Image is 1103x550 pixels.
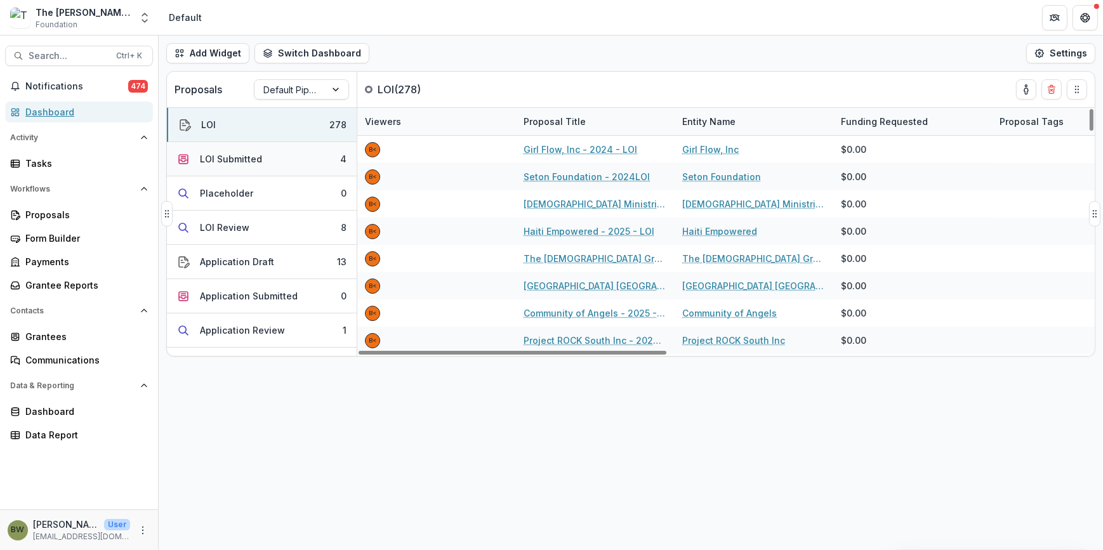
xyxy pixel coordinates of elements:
[841,143,866,156] span: $0.00
[329,118,347,131] div: 278
[1042,5,1067,30] button: Partners
[833,108,992,135] div: Funding Requested
[841,225,866,238] span: $0.00
[682,170,761,183] a: Seton Foundation
[167,211,357,245] button: LOI Review8
[5,376,153,396] button: Open Data & Reporting
[128,80,148,93] span: 474
[841,279,866,292] span: $0.00
[167,142,357,176] button: LOI Submitted4
[200,187,253,200] div: Placeholder
[341,289,347,303] div: 0
[675,108,833,135] div: Entity Name
[369,337,377,344] div: Blair White <bwhite@bolickfoundation.org>
[524,170,650,183] a: Seton Foundation - 2024LOI
[682,306,777,320] a: Community of Angels
[104,519,130,530] p: User
[357,115,409,128] div: Viewers
[166,43,249,63] button: Add Widget
[1067,79,1087,100] button: Drag
[10,381,135,390] span: Data & Reporting
[1026,43,1095,63] button: Settings
[5,46,153,66] button: Search...
[11,526,25,534] div: Blair White
[343,324,347,337] div: 1
[524,252,667,265] a: The [DEMOGRAPHIC_DATA] Grace, Inc. - 2024 - LOI
[167,313,357,348] button: Application Review1
[841,334,866,347] span: $0.00
[5,424,153,445] a: Data Report
[337,255,347,268] div: 13
[369,228,377,235] div: Blair White <bwhite@bolickfoundation.org>
[5,251,153,272] a: Payments
[369,174,377,180] div: Blair White <bwhite@bolickfoundation.org>
[25,428,143,442] div: Data Report
[524,143,637,156] a: Girl Flow, Inc - 2024 - LOI
[25,232,143,245] div: Form Builder
[10,8,30,28] img: The Bolick Foundation
[10,306,135,315] span: Contacts
[114,49,145,63] div: Ctrl + K
[1041,79,1062,100] button: Delete card
[841,252,866,265] span: $0.00
[167,176,357,211] button: Placeholder0
[5,228,153,249] a: Form Builder
[369,201,377,207] div: Blair White <bwhite@bolickfoundation.org>
[5,275,153,296] a: Grantee Reports
[25,330,143,343] div: Grantees
[25,157,143,170] div: Tasks
[5,179,153,199] button: Open Workflows
[357,108,516,135] div: Viewers
[33,518,99,531] p: [PERSON_NAME]
[5,401,153,422] a: Dashboard
[516,115,593,128] div: Proposal Title
[340,152,347,166] div: 4
[161,201,173,226] button: Drag
[36,6,131,19] div: The [PERSON_NAME] Foundation
[169,11,202,24] div: Default
[136,5,154,30] button: Open entity switcher
[200,289,298,303] div: Application Submitted
[369,310,377,317] div: Blair White <bwhite@bolickfoundation.org>
[10,185,135,193] span: Workflows
[167,279,357,313] button: Application Submitted0
[682,143,739,156] a: Girl Flow, Inc
[841,306,866,320] span: $0.00
[25,81,128,92] span: Notifications
[200,152,262,166] div: LOI Submitted
[833,115,935,128] div: Funding Requested
[5,76,153,96] button: Notifications474
[25,405,143,418] div: Dashboard
[524,334,667,347] a: Project ROCK South Inc - 2024 - LOI
[33,531,130,542] p: [EMAIL_ADDRESS][DOMAIN_NAME]
[369,256,377,262] div: Blair White <bwhite@bolickfoundation.org>
[682,225,757,238] a: Haiti Empowered
[516,108,675,135] div: Proposal Title
[378,82,473,97] p: LOI ( 278 )
[5,101,153,122] a: Dashboard
[524,279,667,292] a: [GEOGRAPHIC_DATA] [GEOGRAPHIC_DATA] - 2025 - LOI
[682,252,826,265] a: The [DEMOGRAPHIC_DATA] Grace, Inc.
[992,115,1071,128] div: Proposal Tags
[675,115,743,128] div: Entity Name
[841,170,866,183] span: $0.00
[25,208,143,221] div: Proposals
[167,245,357,279] button: Application Draft13
[5,326,153,347] a: Grantees
[25,353,143,367] div: Communications
[5,153,153,174] a: Tasks
[682,197,826,211] a: [DEMOGRAPHIC_DATA] Ministries
[1016,79,1036,100] button: toggle-assigned-to-me
[341,221,347,234] div: 8
[5,350,153,370] a: Communications
[5,204,153,225] a: Proposals
[254,43,369,63] button: Switch Dashboard
[167,108,357,142] button: LOI278
[36,19,77,30] span: Foundation
[841,197,866,211] span: $0.00
[175,82,222,97] p: Proposals
[25,105,143,119] div: Dashboard
[369,283,377,289] div: Blair White <bwhite@bolickfoundation.org>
